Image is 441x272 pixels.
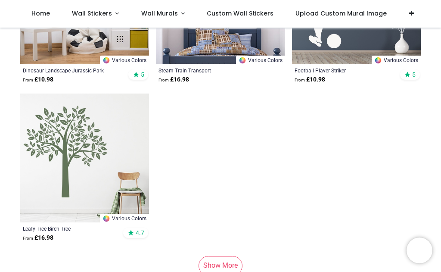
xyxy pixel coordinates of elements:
strong: £ 16.98 [23,234,53,242]
span: 5 [141,71,144,78]
a: Football Player Striker [295,67,394,74]
strong: £ 10.98 [23,75,53,84]
span: Wall Stickers [72,9,112,18]
iframe: Brevo live chat [407,238,432,263]
strong: £ 10.98 [295,75,325,84]
strong: £ 16.98 [158,75,189,84]
img: Color Wheel [239,56,246,64]
span: Upload Custom Mural Image [295,9,387,18]
img: Color Wheel [102,56,110,64]
span: From [158,78,169,82]
span: From [23,236,33,241]
img: Color Wheel [374,56,382,64]
span: Wall Murals [141,9,178,18]
span: Custom Wall Stickers [207,9,273,18]
span: Home [31,9,50,18]
a: Various Colors [236,56,285,64]
span: From [295,78,305,82]
a: Dinosaur Landscape Jurassic Park [23,67,122,74]
span: 5 [412,71,416,78]
span: 4.7 [136,229,144,237]
img: Color Wheel [102,215,110,222]
a: Leafy Tree Birch Tree [23,225,122,232]
a: Various Colors [100,56,149,64]
a: Various Colors [100,214,149,222]
a: Steam Train Transport [158,67,258,74]
img: Leafy Tree Birch Tree Wall Sticker [20,94,149,222]
span: From [23,78,33,82]
a: Various Colors [372,56,421,64]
